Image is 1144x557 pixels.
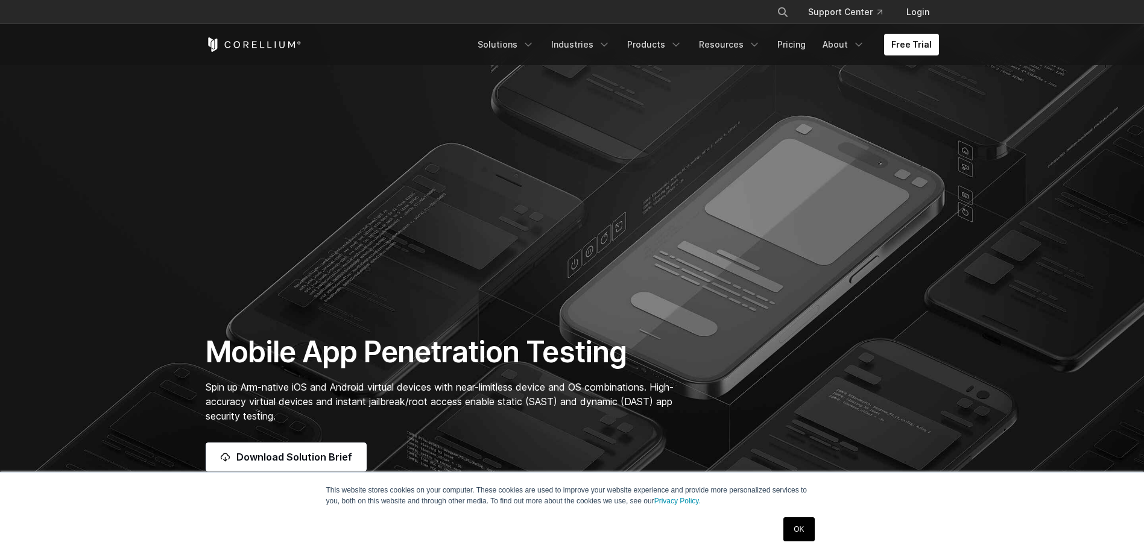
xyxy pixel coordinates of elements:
[798,1,892,23] a: Support Center
[692,34,768,55] a: Resources
[470,34,939,55] div: Navigation Menu
[772,1,794,23] button: Search
[206,442,367,471] a: Download Solution Brief
[897,1,939,23] a: Login
[620,34,689,55] a: Products
[783,517,814,541] a: OK
[206,334,686,370] h1: Mobile App Penetration Testing
[654,497,701,505] a: Privacy Policy.
[206,381,674,422] span: Spin up Arm-native iOS and Android virtual devices with near-limitless device and OS combinations...
[884,34,939,55] a: Free Trial
[206,37,302,52] a: Corellium Home
[236,450,352,464] span: Download Solution Brief
[762,1,939,23] div: Navigation Menu
[326,485,818,506] p: This website stores cookies on your computer. These cookies are used to improve your website expe...
[770,34,813,55] a: Pricing
[815,34,872,55] a: About
[544,34,618,55] a: Industries
[470,34,542,55] a: Solutions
